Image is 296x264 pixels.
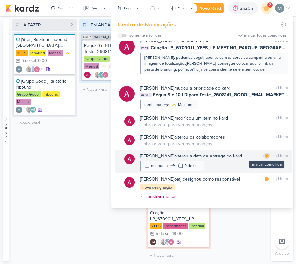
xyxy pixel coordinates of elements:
[48,50,63,56] div: Mensal
[93,35,141,39] span: 2608141_GODOI_EMAIL MARKETING_SETEMBRO
[42,91,60,97] div: Inbound
[144,102,161,107] div: nenhuma
[140,38,174,44] b: [PERSON_NAME]
[275,4,284,13] img: Mariana Amorim
[150,239,156,245] div: Criador(a): Isabella Machado Guimarães
[140,184,175,190] div: nova designação
[178,102,192,107] div: Medium
[140,153,174,159] b: [PERSON_NAME]
[93,72,109,78] div: Colaboradores: Iara Santos, Aline Gimenez Graciano, Alessandra Gomes
[244,32,287,38] div: marcar todas como lidas
[101,63,107,70] div: Prioridade Média
[119,86,135,102] img: Alessandra Gomes
[82,35,92,39] span: AG187
[102,72,109,78] img: Alessandra Gomes
[129,32,162,38] div: somente não lidas
[16,99,31,105] div: Mensal
[16,66,22,73] img: Mariana Amorim
[273,153,288,159] div: há 1 hora
[84,72,91,78] div: Criador(a): Alessandra Gomes
[273,38,288,44] div: há 1 hora
[22,59,36,63] div: 6 de set
[40,67,44,72] span: +1
[140,140,216,147] div: -- abra o kard para ver as mudanças --
[185,163,199,169] div: 9 de set
[16,66,22,73] div: Criador(a): Mariana Amorim
[16,107,22,113] img: Mariana Amorim
[5,4,39,12] img: kardz.app
[16,37,73,48] div: [Yees] Relatório Inbound - Campinas, Sorocaba e São Paulo
[30,107,36,113] div: Aline Gimenez Graciano
[84,72,91,78] img: Alessandra Gomes
[13,118,76,128] input: + Novo kard
[26,66,32,73] img: Iara Santos
[240,5,256,12] div: 2h20m
[150,239,156,245] div: Isabella Machado Guimarães
[158,239,174,245] div: Colaboradores: Iara Santos, Caroline Traven De Andrade, Alessandra Gomes
[26,107,32,113] img: Iara Santos
[140,93,152,97] span: AG182
[80,85,143,94] input: + Novo kard
[140,176,174,182] b: [PERSON_NAME]
[164,239,170,245] img: Caroline Traven De Andrade
[187,3,224,13] button: Novo Kard
[168,239,174,245] img: Alessandra Gomes
[275,250,289,256] p: Arquivo
[30,66,36,73] img: Caroline Traven De Andrade
[151,44,288,51] span: Criação LP_6709011_YEES_LP MEETING_PARQUE [GEOGRAPHIC_DATA]
[153,91,288,98] span: Régua 9 e 10 | Diparo Teste_2608141_GODOI_EMAIL MARKETING_SETEMBRO
[84,56,110,62] div: Grupo Godoi
[124,116,135,126] img: Alessandra Gomes
[36,59,47,63] div: , 0:00
[124,135,135,145] img: Alessandra Gomes
[3,124,9,143] div: Pessoas
[199,5,221,12] div: Novo Kard
[147,251,210,260] input: + Novo kard
[269,2,271,8] span: 2
[24,66,44,73] div: Colaboradores: Iara Santos, Caroline Traven De Andrade, Alessandra Gomes, Isabella Machado Guimarães
[150,210,207,222] div: Criação LP_6709011_YEES_LP MEETING_PARQUE BUENA VISTA
[140,85,230,91] div: mudou a prioridade do kard
[150,223,162,229] div: YEES
[31,108,35,112] p: AG
[140,38,211,44] div: comentou no kard
[273,176,288,183] div: há 1 hora
[124,177,135,188] img: Alessandra Gomes
[140,115,174,121] b: [PERSON_NAME]
[16,107,22,113] div: Criador(a): Mariana Amorim
[140,122,216,128] div: -- abra o kard para ver as mudanças --
[3,19,9,261] button: Pessoas
[29,50,46,56] div: Inbound
[99,74,104,77] p: AG
[98,72,105,78] div: Aline Gimenez Graciano
[140,85,174,91] b: [PERSON_NAME]
[118,20,176,29] div: Centro de Notificações
[273,134,288,140] div: há 1 hora
[140,46,149,50] span: IM79
[24,107,36,113] div: Colaboradores: Iara Santos, Aline Gimenez Graciano
[16,91,41,97] div: Grupo Godoi
[144,55,283,72] div: [PERSON_NAME], podemos seguir apenas com as cores da campanha ou uma imagem de localização..[PERS...
[152,241,155,244] p: IM
[140,115,228,122] div: modificou um item no kard
[156,232,170,236] div: 5 de set
[273,115,288,122] div: há 1 hora
[189,223,205,229] div: Pontual
[68,22,76,28] div: 2
[94,72,101,78] img: Iara Santos
[84,43,139,55] div: Régua 9 e 10 | Diparo Teste_2608141_GODOI_EMAIL MARKETING_SETEMBRO
[160,239,167,245] img: Iara Santos
[163,223,188,229] div: Performance
[146,193,177,200] div: mostrar menos
[64,50,71,56] div: Prioridade Média
[16,78,73,90] div: [Grupo Godoi] Relatório Inbound
[84,63,99,69] div: Mensal
[151,163,168,169] div: nenhuma
[34,66,40,73] img: Alessandra Gomes
[140,134,225,140] div: alterou os colaboradores
[140,134,174,140] b: [PERSON_NAME]
[170,232,183,236] div: , 18:00
[273,85,288,91] div: há 1 hora
[140,153,242,159] div: alterou a data de entrega do kard
[119,39,135,55] img: Alessandra Gomes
